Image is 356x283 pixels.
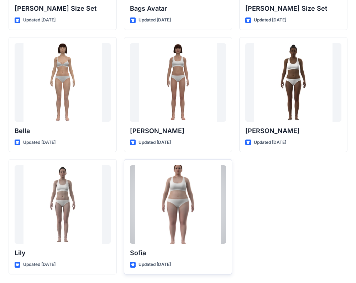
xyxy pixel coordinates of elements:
a: Lily [15,165,111,244]
p: [PERSON_NAME] [245,126,341,136]
p: Updated [DATE] [23,16,56,24]
p: Bella [15,126,111,136]
p: Updated [DATE] [254,139,286,146]
p: Updated [DATE] [138,16,171,24]
p: Updated [DATE] [138,261,171,268]
p: Updated [DATE] [254,16,286,24]
p: [PERSON_NAME] [130,126,226,136]
p: Updated [DATE] [23,261,56,268]
a: Bella [15,43,111,122]
p: Updated [DATE] [138,139,171,146]
p: Bags Avatar [130,4,226,14]
a: Gabrielle [245,43,341,122]
a: Sofia [130,165,226,244]
p: Updated [DATE] [23,139,56,146]
a: Emma [130,43,226,122]
p: [PERSON_NAME] Size Set [15,4,111,14]
p: Sofia [130,248,226,258]
p: [PERSON_NAME] Size Set [245,4,341,14]
p: Lily [15,248,111,258]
